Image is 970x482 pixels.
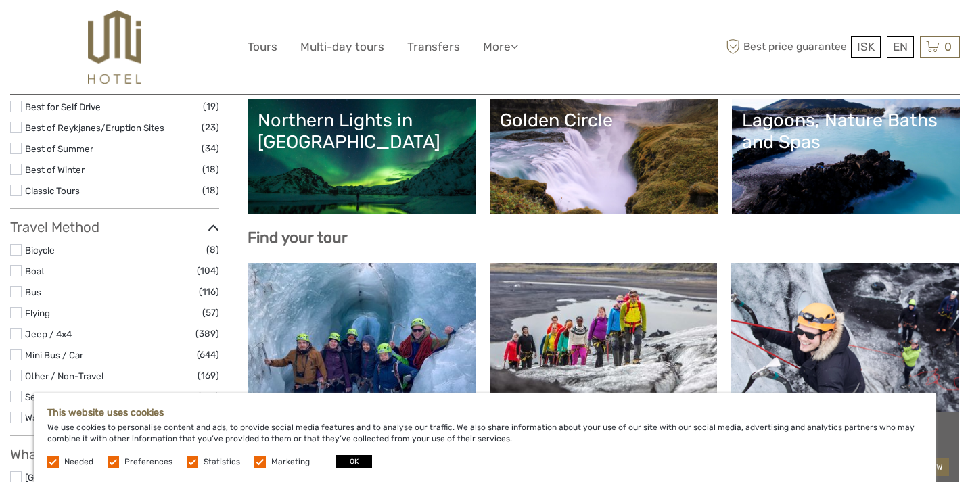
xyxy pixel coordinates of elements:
[47,407,923,418] h5: This website uses cookies
[124,456,172,468] label: Preferences
[25,329,72,339] a: Jeep / 4x4
[258,110,465,153] div: Northern Lights in [GEOGRAPHIC_DATA]
[483,37,518,57] a: More
[500,110,708,204] a: Golden Circle
[198,389,219,404] span: (213)
[197,263,219,279] span: (104)
[202,162,219,177] span: (18)
[25,287,41,297] a: Bus
[202,141,219,156] span: (34)
[722,36,848,58] span: Best price guarantee
[195,326,219,341] span: (389)
[248,37,277,57] a: Tours
[206,242,219,258] span: (8)
[25,122,164,133] a: Best of Reykjanes/Eruption Sites
[88,10,141,84] img: 526-1e775aa5-7374-4589-9d7e-5793fb20bdfc_logo_big.jpg
[10,446,219,462] h3: What do you want to see?
[742,110,950,204] a: Lagoons, Nature Baths and Spas
[742,110,950,153] div: Lagoons, Nature Baths and Spas
[25,143,93,154] a: Best of Summer
[197,347,219,362] span: (644)
[25,245,55,256] a: Bicycle
[25,370,103,381] a: Other / Non-Travel
[857,40,875,53] span: ISK
[204,456,240,468] label: Statistics
[34,393,936,482] div: We use cookies to personalise content and ads, to provide social media features and to analyse ou...
[271,456,310,468] label: Marketing
[25,101,101,112] a: Best for Self Drive
[19,24,153,34] p: We're away right now. Please check back later!
[25,412,57,423] a: Walking
[500,110,708,131] div: Golden Circle
[25,266,45,276] a: Boat
[64,456,93,468] label: Needed
[156,21,172,37] button: Open LiveChat chat widget
[942,40,954,53] span: 0
[258,110,465,204] a: Northern Lights in [GEOGRAPHIC_DATA]
[248,228,348,247] b: Find your tour
[25,185,80,196] a: Classic Tours
[199,284,219,299] span: (116)
[407,37,460,57] a: Transfers
[25,164,85,175] a: Best of Winter
[300,37,384,57] a: Multi-day tours
[202,120,219,135] span: (23)
[203,99,219,114] span: (19)
[202,305,219,320] span: (57)
[336,455,372,468] button: OK
[202,183,219,198] span: (18)
[25,391,68,402] a: Self-Drive
[25,350,83,360] a: Mini Bus / Car
[887,36,914,58] div: EN
[25,308,50,318] a: Flying
[10,219,219,235] h3: Travel Method
[198,368,219,383] span: (169)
